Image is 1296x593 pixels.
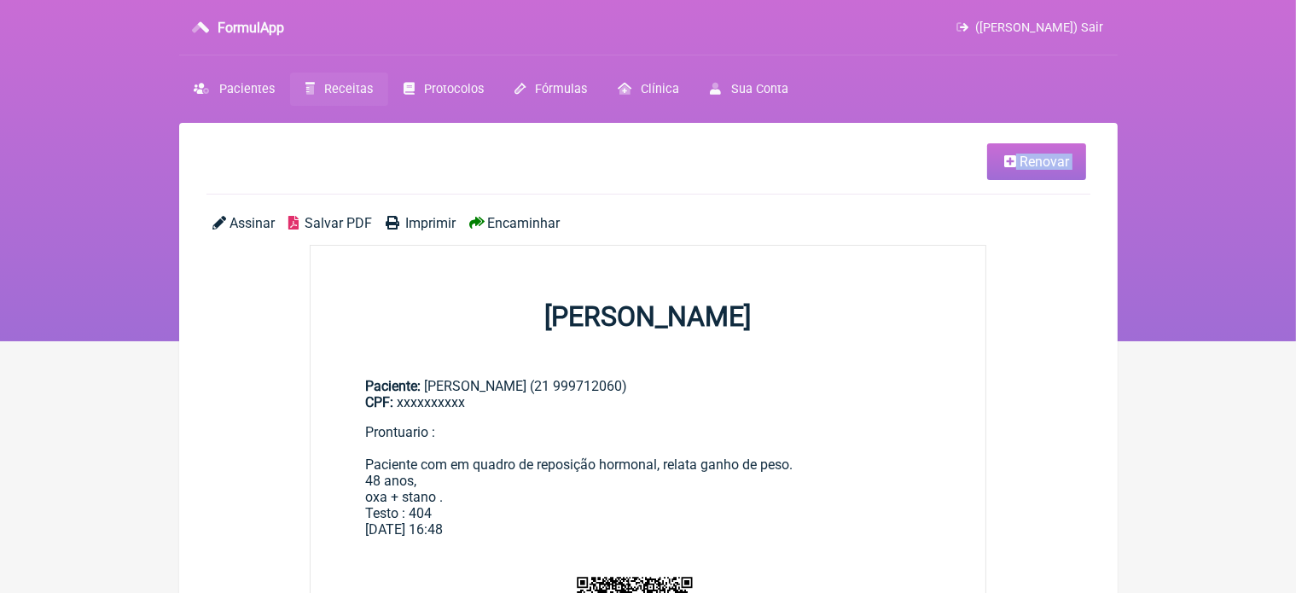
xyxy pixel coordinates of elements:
[956,20,1103,35] a: ([PERSON_NAME]) Sair
[469,215,560,231] a: Encaminhar
[365,424,932,521] div: Prontuario : Paciente com em quadro de reposição hormonal, relata ganho de peso. 48 anos, oxa + s...
[218,20,284,36] h3: FormulApp
[365,394,932,410] div: xxxxxxxxxx
[424,82,484,96] span: Protocolos
[987,143,1086,180] a: Renovar
[602,73,694,106] a: Clínica
[230,215,275,231] span: Assinar
[311,300,986,333] h1: [PERSON_NAME]
[219,82,275,96] span: Pacientes
[405,215,456,231] span: Imprimir
[365,521,932,538] div: [DATE] 16:48
[499,73,602,106] a: Fórmulas
[365,378,932,410] div: [PERSON_NAME] (21 999712060)
[365,378,421,394] span: Paciente:
[324,82,373,96] span: Receitas
[179,73,290,106] a: Pacientes
[388,73,499,106] a: Protocolos
[365,394,393,410] span: CPF:
[305,215,372,231] span: Salvar PDF
[976,20,1104,35] span: ([PERSON_NAME]) Sair
[694,73,803,106] a: Sua Conta
[535,82,587,96] span: Fórmulas
[288,215,372,231] a: Salvar PDF
[1020,154,1069,170] span: Renovar
[213,215,275,231] a: Assinar
[290,73,388,106] a: Receitas
[487,215,560,231] span: Encaminhar
[386,215,456,231] a: Imprimir
[731,82,788,96] span: Sua Conta
[641,82,679,96] span: Clínica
